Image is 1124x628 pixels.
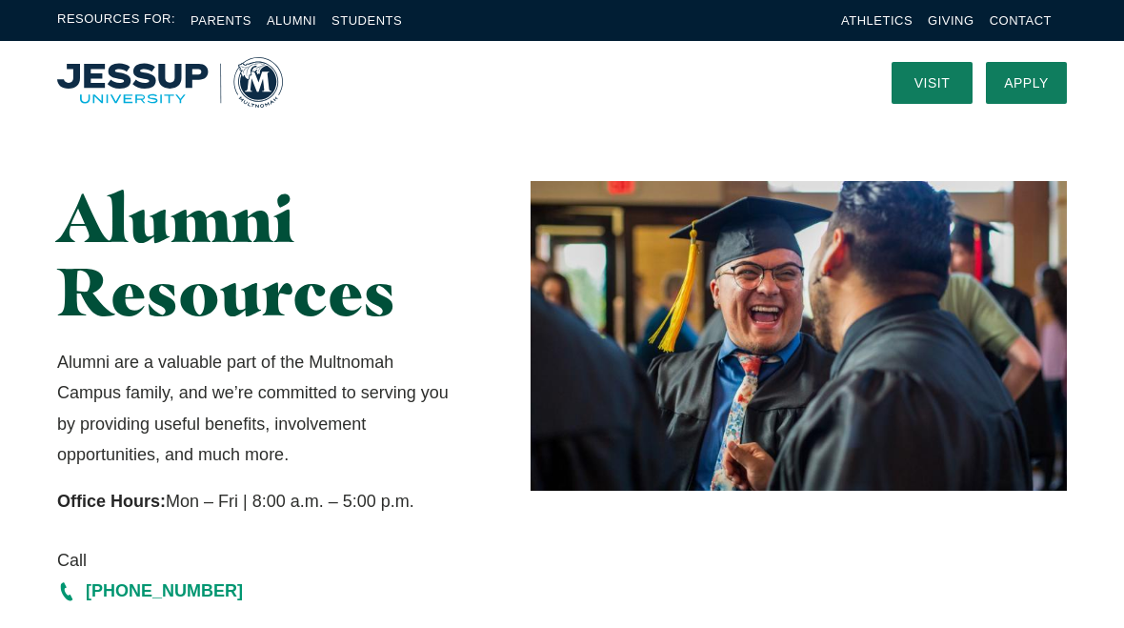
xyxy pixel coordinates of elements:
span: Resources For: [57,10,175,31]
a: Contact [990,13,1052,28]
a: Giving [928,13,974,28]
p: Alumni are a valuable part of the Multnomah Campus family, and we’re committed to serving you by ... [57,347,457,471]
a: Parents [191,13,251,28]
img: Two Graduates Laughing [531,181,1067,491]
span: Call [57,545,457,576]
strong: Office Hours: [57,492,166,511]
h1: Alumni Resources [57,181,457,328]
p: Mon – Fri | 8:00 a.m. – 5:00 p.m. [57,486,457,517]
img: Multnomah University Logo [57,57,283,108]
a: Home [57,57,283,108]
a: Students [331,13,402,28]
a: Apply [986,62,1067,104]
a: [PHONE_NUMBER] [57,576,457,606]
a: Alumni [267,13,316,28]
a: Visit [892,62,973,104]
a: Athletics [841,13,913,28]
